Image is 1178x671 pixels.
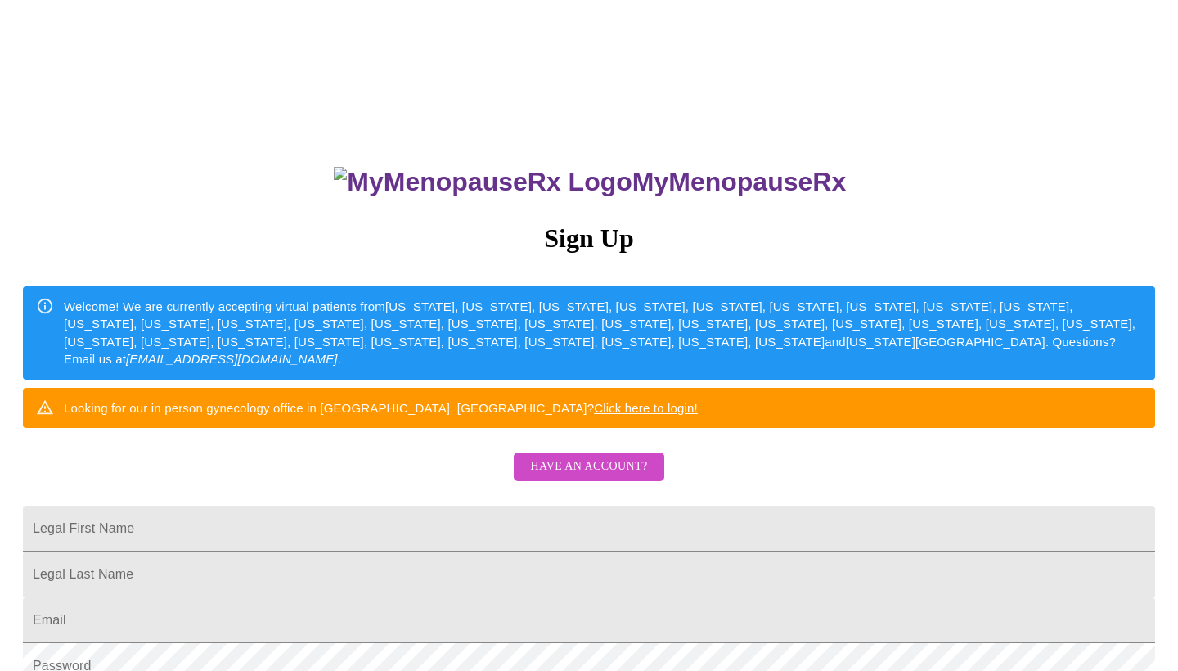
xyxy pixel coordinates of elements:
[126,352,338,366] em: [EMAIL_ADDRESS][DOMAIN_NAME]
[64,291,1142,375] div: Welcome! We are currently accepting virtual patients from [US_STATE], [US_STATE], [US_STATE], [US...
[334,167,632,197] img: MyMenopauseRx Logo
[514,453,663,481] button: Have an account?
[510,471,668,484] a: Have an account?
[530,457,647,477] span: Have an account?
[64,393,698,423] div: Looking for our in person gynecology office in [GEOGRAPHIC_DATA], [GEOGRAPHIC_DATA]?
[23,223,1155,254] h3: Sign Up
[25,167,1156,197] h3: MyMenopauseRx
[594,401,698,415] a: Click here to login!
